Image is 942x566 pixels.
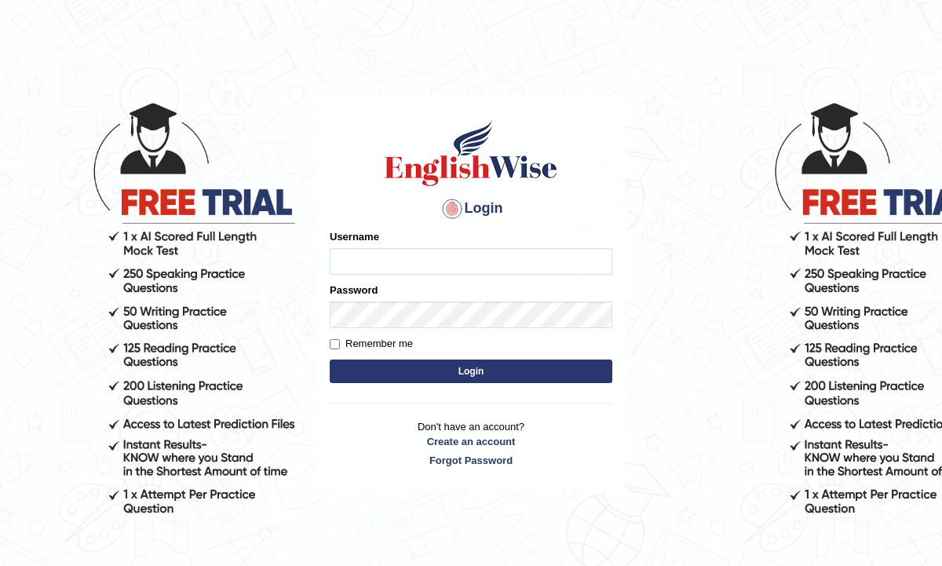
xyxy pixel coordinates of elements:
h4: Login [330,196,612,221]
img: Logo of English Wise sign in for intelligent practice with AI [382,118,560,188]
input: Remember me [330,339,340,349]
p: Don't have an account? [330,419,612,468]
a: Forgot Password [330,453,612,468]
button: Login [330,360,612,383]
label: Remember me [330,336,413,352]
a: Create an account [330,434,612,449]
label: Username [330,229,379,244]
label: Password [330,283,378,298]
